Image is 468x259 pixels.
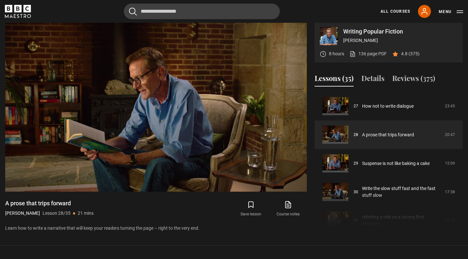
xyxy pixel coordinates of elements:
button: Lessons (35) [315,73,354,87]
a: Suspense is not like baking a cake [362,160,430,167]
button: Details [361,73,384,87]
a: Course notes [270,199,307,218]
a: How not to write dialogue [362,103,414,110]
button: Submit the search query [129,7,137,16]
button: Toggle navigation [439,8,463,15]
a: A prose that trips forward [362,131,414,138]
p: 8 hours [329,50,344,57]
p: [PERSON_NAME] [343,37,458,44]
input: Search [124,4,280,19]
button: Reviews (375) [392,73,435,87]
svg: BBC Maestro [5,5,31,18]
a: All Courses [381,8,410,14]
button: Save lesson [232,199,269,218]
p: [PERSON_NAME] [5,210,40,217]
video-js: Video Player [5,22,307,192]
h1: A prose that trips forward [5,199,94,207]
p: Lesson 28/35 [43,210,71,217]
p: Learn how to write a narrative that will keep your readers turning the page – right to the very end. [5,225,307,232]
a: Write the slow stuff fast and the fast stuff slow [362,185,441,199]
p: 21 mins [78,210,94,217]
p: 4.8 (375) [401,50,420,57]
a: 136 page PDF [349,50,387,57]
p: Writing Popular Fiction [343,29,458,34]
